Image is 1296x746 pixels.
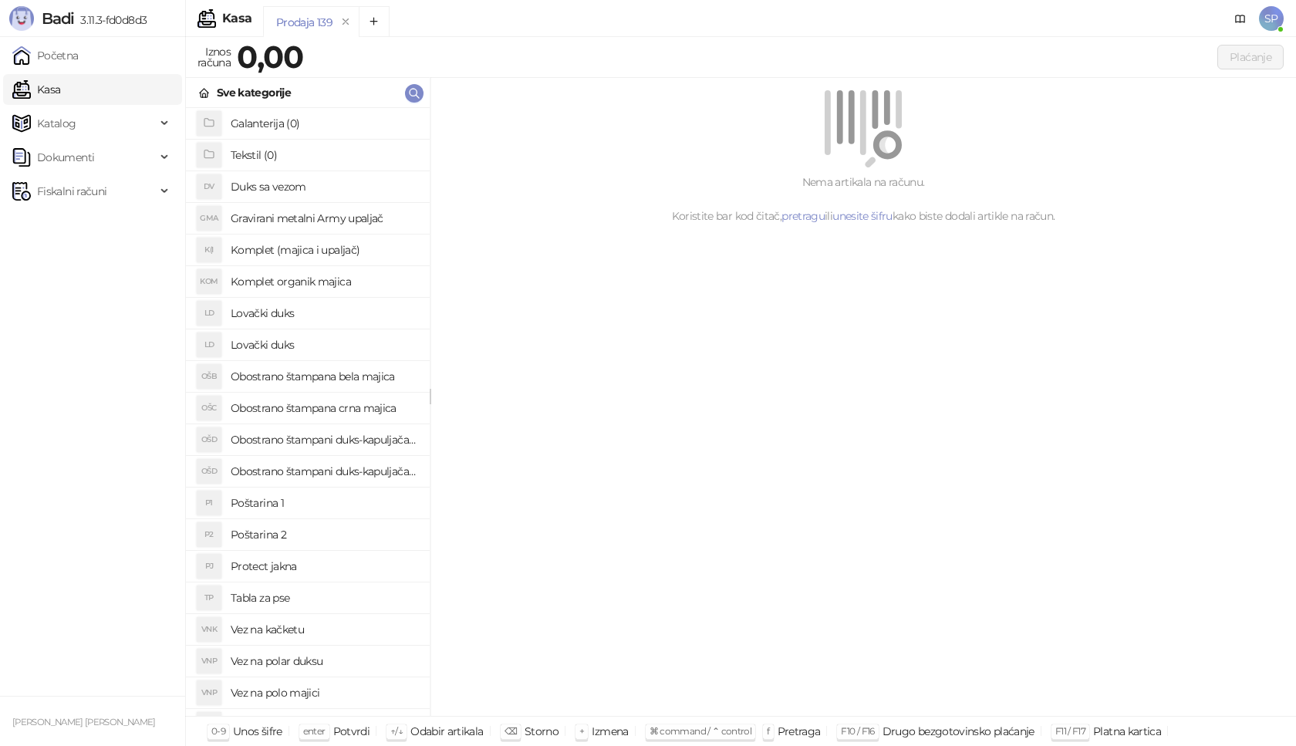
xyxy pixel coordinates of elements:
[9,6,34,31] img: Logo
[197,712,221,737] div: GP
[333,721,370,741] div: Potvrdi
[197,269,221,294] div: KOM
[231,649,417,673] h4: Vez na polar duksu
[197,427,221,452] div: OŠD
[231,174,417,199] h4: Duks sa vezom
[231,680,417,705] h4: Vez na polo majici
[231,459,417,484] h4: Obostrano štampani duks-kapuljača crni
[12,717,156,727] small: [PERSON_NAME] [PERSON_NAME]
[231,364,417,389] h4: Obostrano štampana bela majica
[390,725,403,737] span: ↑/↓
[37,176,106,207] span: Fiskalni računi
[449,174,1277,224] div: Nema artikala na računu. Koristite bar kod čitač, ili kako biste dodali artikle na račun.
[781,209,825,223] a: pretragu
[525,721,559,741] div: Storno
[74,13,147,27] span: 3.11.3-fd0d8d3
[197,459,221,484] div: OŠD
[197,364,221,389] div: OŠB
[42,9,74,28] span: Badi
[197,206,221,231] div: GMA
[505,725,517,737] span: ⌫
[197,238,221,262] div: K(I
[883,721,1034,741] div: Drugo bezgotovinsko plaćanje
[197,617,221,642] div: VNK
[197,554,221,579] div: PJ
[197,396,221,420] div: OŠC
[197,522,221,547] div: P2
[231,301,417,326] h4: Lovački duks
[1217,45,1284,69] button: Plaćanje
[197,301,221,326] div: LD
[303,725,326,737] span: enter
[1259,6,1284,31] span: SP
[231,522,417,547] h4: Poštarina 2
[650,725,752,737] span: ⌘ command / ⌃ control
[217,84,291,101] div: Sve kategorije
[231,586,417,610] h4: Tabla za pse
[12,40,79,71] a: Početna
[832,209,893,223] a: unesite šifru
[231,396,417,420] h4: Obostrano štampana crna majica
[231,143,417,167] h4: Tekstil (0)
[1055,725,1085,737] span: F11 / F17
[233,721,282,741] div: Unos šifre
[197,491,221,515] div: P1
[211,725,225,737] span: 0-9
[194,42,234,73] div: Iznos računa
[841,725,874,737] span: F10 / F16
[237,38,303,76] strong: 0,00
[579,725,584,737] span: +
[231,269,417,294] h4: Komplet organik majica
[37,108,76,139] span: Katalog
[231,617,417,642] h4: Vez na kačketu
[197,586,221,610] div: TP
[222,12,251,25] div: Kasa
[231,491,417,515] h4: Poštarina 1
[231,427,417,452] h4: Obostrano štampani duks-kapuljača beli
[767,725,769,737] span: f
[12,74,60,105] a: Kasa
[231,712,417,737] h4: gravirana pljoska
[231,332,417,357] h4: Lovački duks
[231,554,417,579] h4: Protect jakna
[592,721,628,741] div: Izmena
[231,111,417,136] h4: Galanterija (0)
[276,14,332,31] div: Prodaja 139
[410,721,483,741] div: Odabir artikala
[1228,6,1253,31] a: Dokumentacija
[37,142,94,173] span: Dokumenti
[231,238,417,262] h4: Komplet (majica i upaljač)
[1093,721,1161,741] div: Platna kartica
[197,332,221,357] div: LD
[359,6,390,37] button: Add tab
[778,721,821,741] div: Pretraga
[186,108,430,716] div: grid
[336,15,356,29] button: remove
[197,174,221,199] div: DV
[231,206,417,231] h4: Gravirani metalni Army upaljač
[197,649,221,673] div: VNP
[197,680,221,705] div: VNP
